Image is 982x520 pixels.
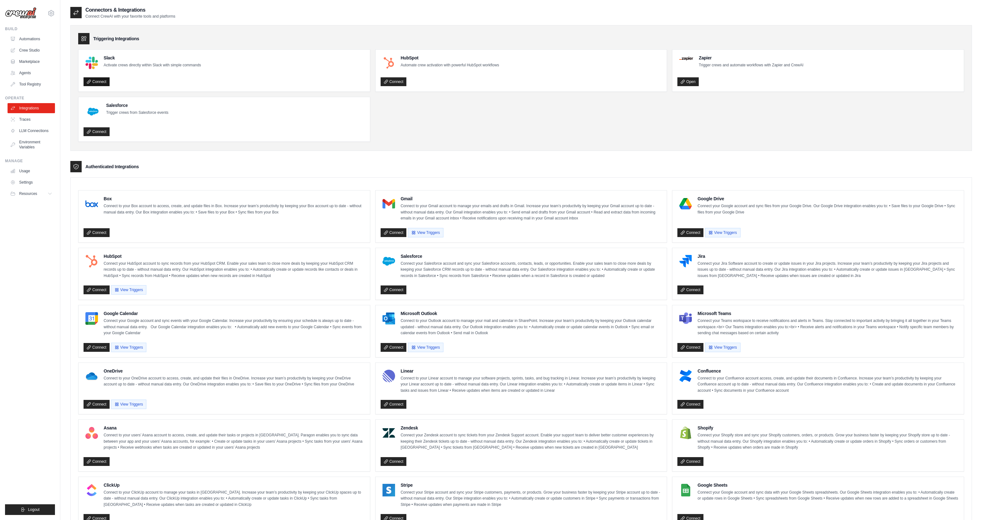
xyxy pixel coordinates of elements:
a: Connect [381,285,407,294]
h4: OneDrive [104,368,365,374]
h4: HubSpot [401,55,499,61]
img: Salesforce Logo [85,104,100,119]
a: Agents [8,68,55,78]
p: Connect your Teams workspace to receive notifications and alerts in Teams. Stay connected to impo... [697,318,959,336]
a: Connect [677,228,703,237]
div: Build [5,26,55,31]
p: Connect to your Box account to access, create, and update files in Box. Increase your team’s prod... [104,203,365,215]
a: Connect [381,343,407,352]
a: Connect [84,457,110,466]
h4: Jira [697,253,959,259]
a: Traces [8,114,55,124]
p: Connect your Zendesk account to sync tickets from your Zendesk Support account. Enable your suppo... [401,432,662,451]
button: View Triggers [111,285,146,295]
h4: Zapier [699,55,803,61]
a: Connect [84,343,110,352]
p: Connect your Stripe account and sync your Stripe customers, payments, or products. Grow your busi... [401,490,662,508]
a: Connect [84,228,110,237]
p: Connect your Jira Software account to create or update issues in your Jira projects. Increase you... [697,261,959,279]
h3: Triggering Integrations [93,36,139,42]
img: Google Sheets Logo [679,484,692,496]
a: Connect [677,400,703,409]
img: Salesforce Logo [382,255,395,268]
a: Connect [84,400,110,409]
a: Connect [84,285,110,294]
a: Environment Variables [8,137,55,152]
img: Stripe Logo [382,484,395,496]
p: Connect to your Gmail account to manage your emails and drafts in Gmail. Increase your team’s pro... [401,203,662,222]
h4: Zendesk [401,425,662,431]
img: ClickUp Logo [85,484,98,496]
h4: Gmail [401,196,662,202]
img: Jira Logo [679,255,692,268]
button: View Triggers [705,228,740,237]
img: Microsoft Outlook Logo [382,312,395,325]
a: Integrations [8,103,55,113]
h4: ClickUp [104,482,365,488]
h3: Authenticated Integrations [85,163,139,170]
a: Connect [677,285,703,294]
button: View Triggers [408,228,443,237]
a: Connect [381,228,407,237]
p: Connect CrewAI with your favorite tools and platforms [85,14,175,19]
img: Shopify Logo [679,427,692,439]
a: Automations [8,34,55,44]
p: Trigger crews and automate workflows with Zapier and CrewAI [699,62,803,69]
h4: Confluence [697,368,959,374]
p: Automate crew activation with powerful HubSpot workflows [401,62,499,69]
img: Box Logo [85,197,98,210]
div: Manage [5,158,55,163]
button: View Triggers [111,400,146,409]
a: Connect [677,343,703,352]
h4: Asana [104,425,365,431]
h4: Box [104,196,365,202]
p: Connect your Google account and sync data with your Google Sheets spreadsheets. Our Google Sheets... [697,490,959,502]
a: Connect [84,127,110,136]
a: Usage [8,166,55,176]
button: View Triggers [705,343,740,352]
a: Connect [84,77,110,86]
img: Slack Logo [85,57,98,69]
h4: Google Drive [697,196,959,202]
a: Crew Studio [8,45,55,55]
h4: Slack [104,55,201,61]
a: Connect [381,77,407,86]
h4: Stripe [401,482,662,488]
img: Logo [5,7,36,19]
img: Microsoft Teams Logo [679,312,692,325]
a: Connect [381,400,407,409]
img: Linear Logo [382,370,395,382]
h4: Shopify [697,425,959,431]
h4: Linear [401,368,662,374]
img: Gmail Logo [382,197,395,210]
h4: Google Sheets [697,482,959,488]
h4: Google Calendar [104,310,365,317]
a: Connect [677,457,703,466]
span: Logout [28,507,40,512]
button: View Triggers [111,343,146,352]
p: Connect your Google account and sync files from your Google Drive. Our Google Drive integration e... [697,203,959,215]
button: Resources [8,189,55,199]
button: View Triggers [408,343,443,352]
p: Trigger crews from Salesforce events [106,110,168,116]
h4: Microsoft Teams [697,310,959,317]
p: Connect to your Linear account to manage your software projects, sprints, tasks, and bug tracking... [401,375,662,394]
img: OneDrive Logo [85,370,98,382]
h4: Salesforce [106,102,168,108]
img: Zendesk Logo [382,427,395,439]
p: Connect to your Confluence account access, create, and update their documents in Confluence. Incr... [697,375,959,394]
a: Tool Registry [8,79,55,89]
a: Settings [8,177,55,187]
a: Open [677,77,698,86]
p: Connect your Google account and sync events with your Google Calendar. Increase your productivity... [104,318,365,336]
p: Connect to your users’ Asana account to access, create, and update their tasks or projects in [GE... [104,432,365,451]
p: Activate crews directly within Slack with simple commands [104,62,201,69]
p: Connect your Shopify store and sync your Shopify customers, orders, or products. Grow your busine... [697,432,959,451]
img: Confluence Logo [679,370,692,382]
p: Connect your Salesforce account and sync your Salesforce accounts, contacts, leads, or opportunit... [401,261,662,279]
p: Connect your HubSpot account to sync records from your HubSpot CRM. Enable your sales team to clo... [104,261,365,279]
img: HubSpot Logo [382,57,395,69]
img: Zapier Logo [679,57,693,60]
div: Operate [5,96,55,101]
img: Google Drive Logo [679,197,692,210]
